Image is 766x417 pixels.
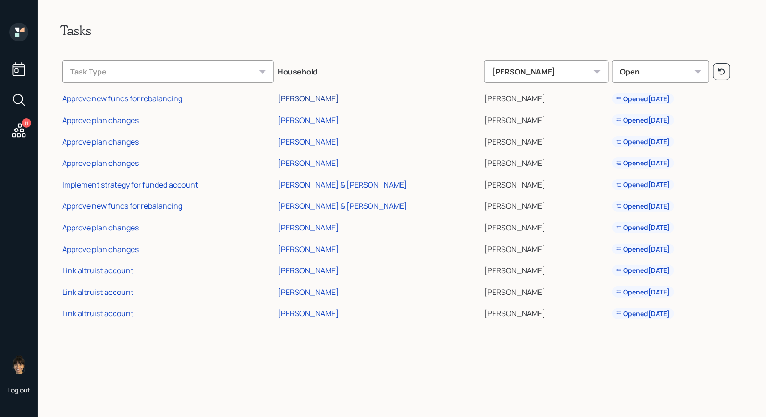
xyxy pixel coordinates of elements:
[278,115,339,125] div: [PERSON_NAME]
[278,265,339,276] div: [PERSON_NAME]
[482,194,610,216] td: [PERSON_NAME]
[482,302,610,323] td: [PERSON_NAME]
[62,244,139,254] div: Approve plan changes
[278,158,339,168] div: [PERSON_NAME]
[616,202,670,211] div: Opened [DATE]
[482,280,610,302] td: [PERSON_NAME]
[482,87,610,108] td: [PERSON_NAME]
[278,137,339,147] div: [PERSON_NAME]
[482,258,610,280] td: [PERSON_NAME]
[482,108,610,130] td: [PERSON_NAME]
[278,93,339,104] div: [PERSON_NAME]
[616,137,670,147] div: Opened [DATE]
[60,23,743,39] h2: Tasks
[482,130,610,151] td: [PERSON_NAME]
[62,137,139,147] div: Approve plan changes
[62,308,133,319] div: Link altruist account
[62,201,182,211] div: Approve new funds for rebalancing
[278,201,408,211] div: [PERSON_NAME] & [PERSON_NAME]
[482,237,610,259] td: [PERSON_NAME]
[278,222,339,233] div: [PERSON_NAME]
[616,287,670,297] div: Opened [DATE]
[62,287,133,297] div: Link altruist account
[616,266,670,275] div: Opened [DATE]
[612,60,709,83] div: Open
[278,287,339,297] div: [PERSON_NAME]
[278,180,408,190] div: [PERSON_NAME] & [PERSON_NAME]
[62,93,182,104] div: Approve new funds for rebalancing
[482,172,610,194] td: [PERSON_NAME]
[276,54,482,87] th: Household
[616,94,670,104] div: Opened [DATE]
[616,158,670,168] div: Opened [DATE]
[482,151,610,172] td: [PERSON_NAME]
[62,115,139,125] div: Approve plan changes
[278,308,339,319] div: [PERSON_NAME]
[8,385,30,394] div: Log out
[616,223,670,232] div: Opened [DATE]
[62,158,139,168] div: Approve plan changes
[22,118,31,128] div: 11
[482,215,610,237] td: [PERSON_NAME]
[616,245,670,254] div: Opened [DATE]
[616,309,670,319] div: Opened [DATE]
[9,355,28,374] img: treva-nostdahl-headshot.png
[278,244,339,254] div: [PERSON_NAME]
[62,222,139,233] div: Approve plan changes
[484,60,609,83] div: [PERSON_NAME]
[616,115,670,125] div: Opened [DATE]
[62,265,133,276] div: Link altruist account
[62,180,198,190] div: Implement strategy for funded account
[62,60,274,83] div: Task Type
[616,180,670,189] div: Opened [DATE]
